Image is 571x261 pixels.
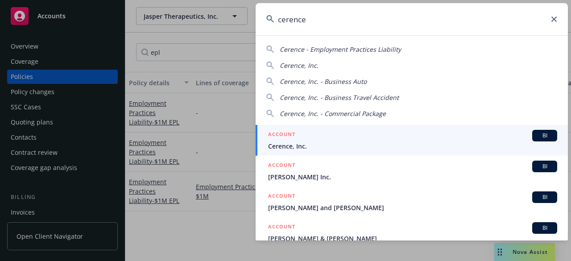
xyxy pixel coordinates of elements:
[256,125,568,156] a: ACCOUNTBICerence, Inc.
[536,224,554,232] span: BI
[268,222,295,233] h5: ACCOUNT
[280,61,319,70] span: Cerence, Inc.
[280,93,399,102] span: Cerence, Inc. - Business Travel Accident
[268,172,557,182] span: [PERSON_NAME] Inc.
[268,191,295,202] h5: ACCOUNT
[268,161,295,171] h5: ACCOUNT
[280,45,401,54] span: Cerence - Employment Practices Liability
[280,109,386,118] span: Cerence, Inc. - Commercial Package
[256,156,568,186] a: ACCOUNTBI[PERSON_NAME] Inc.
[268,130,295,141] h5: ACCOUNT
[536,193,554,201] span: BI
[280,77,367,86] span: Cerence, Inc. - Business Auto
[268,234,557,243] span: [PERSON_NAME] & [PERSON_NAME]
[536,162,554,170] span: BI
[268,203,557,212] span: [PERSON_NAME] and [PERSON_NAME]
[536,132,554,140] span: BI
[256,3,568,35] input: Search...
[256,217,568,248] a: ACCOUNTBI[PERSON_NAME] & [PERSON_NAME]
[256,186,568,217] a: ACCOUNTBI[PERSON_NAME] and [PERSON_NAME]
[268,141,557,151] span: Cerence, Inc.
